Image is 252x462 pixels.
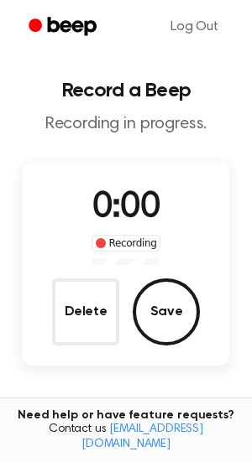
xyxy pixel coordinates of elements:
[13,80,239,101] h1: Record a Beep
[81,423,203,450] a: [EMAIL_ADDRESS][DOMAIN_NAME]
[154,7,235,47] a: Log Out
[10,423,242,452] span: Contact us
[133,278,200,345] button: Save Audio Record
[13,114,239,135] p: Recording in progress.
[17,11,112,44] a: Beep
[52,278,119,345] button: Delete Audio Record
[92,190,160,226] span: 0:00
[92,235,161,252] div: Recording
